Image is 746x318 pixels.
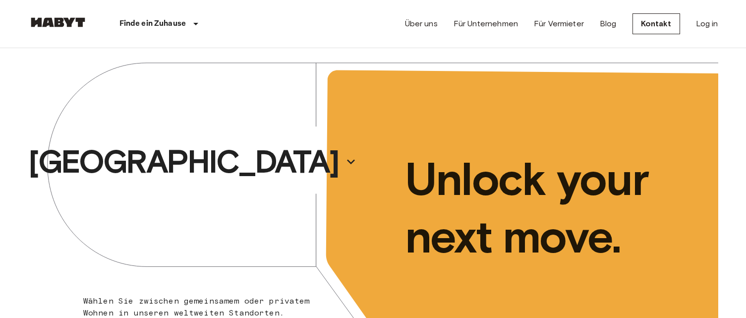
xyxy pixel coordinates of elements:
[24,139,360,185] button: [GEOGRAPHIC_DATA]
[28,17,88,27] img: Habyt
[405,150,702,265] p: Unlock your next move.
[405,18,438,30] a: Über uns
[696,18,718,30] a: Log in
[632,13,680,34] a: Kontakt
[534,18,584,30] a: Für Vermieter
[28,142,339,182] p: [GEOGRAPHIC_DATA]
[600,18,617,30] a: Blog
[119,18,186,30] p: Finde ein Zuhause
[454,18,518,30] a: Für Unternehmen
